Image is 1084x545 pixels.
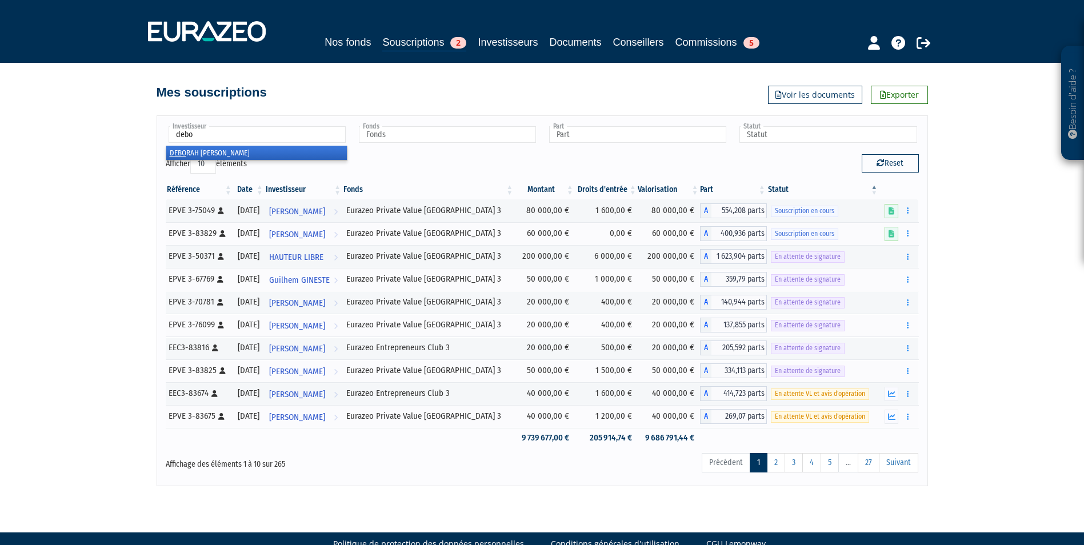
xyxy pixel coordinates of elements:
[265,180,342,199] th: Investisseur: activer pour trier la colonne par ordre croissant
[638,314,700,336] td: 20 000,00 €
[166,452,470,470] div: Affichage des éléments 1 à 10 sur 265
[342,180,514,199] th: Fonds: activer pour trier la colonne par ordre croissant
[237,296,261,308] div: [DATE]
[334,201,338,222] i: Voir l'investisseur
[265,268,342,291] a: Guilhem GINESTE
[514,180,575,199] th: Montant: activer pour trier la colonne par ordre croissant
[269,338,325,359] span: [PERSON_NAME]
[700,226,711,241] span: A
[233,180,265,199] th: Date: activer pour trier la colonne par ordre croissant
[170,149,186,157] em: DEBO
[638,180,700,199] th: Valorisation: activer pour trier la colonne par ordre croissant
[700,409,711,424] span: A
[700,363,711,378] span: A
[334,384,338,405] i: Voir l'investisseur
[711,226,767,241] span: 400,936 parts
[514,336,575,359] td: 20 000,00 €
[169,319,229,331] div: EPVE 3-76099
[265,405,342,428] a: [PERSON_NAME]
[169,205,229,217] div: EPVE 3-75049
[768,86,862,104] a: Voir les documents
[711,295,767,310] span: 140,944 parts
[711,249,767,264] span: 1 623,904 parts
[219,230,226,237] i: [Français] Personne physique
[700,318,767,332] div: A - Eurazeo Private Value Europe 3
[269,315,325,336] span: [PERSON_NAME]
[575,314,638,336] td: 400,00 €
[237,227,261,239] div: [DATE]
[575,199,638,222] td: 1 600,00 €
[700,363,767,378] div: A - Eurazeo Private Value Europe 3
[771,320,845,331] span: En attente de signature
[334,361,338,382] i: Voir l'investisseur
[550,34,602,50] a: Documents
[700,340,767,355] div: A - Eurazeo Entrepreneurs Club 3
[190,154,216,174] select: Afficheréléments
[700,272,767,287] div: A - Eurazeo Private Value Europe 3
[858,453,879,472] a: 27
[269,247,323,268] span: HAUTEUR LIBRE
[334,315,338,336] i: Voir l'investisseur
[211,390,218,397] i: [Français] Personne physique
[237,342,261,354] div: [DATE]
[514,405,575,428] td: 40 000,00 €
[212,344,218,351] i: [Français] Personne physique
[218,253,224,260] i: [Français] Personne physique
[265,382,342,405] a: [PERSON_NAME]
[334,224,338,245] i: Voir l'investisseur
[237,273,261,285] div: [DATE]
[743,37,759,49] span: 5
[265,245,342,268] a: HAUTEUR LIBRE
[514,291,575,314] td: 20 000,00 €
[700,386,767,401] div: A - Eurazeo Entrepreneurs Club 3
[237,205,261,217] div: [DATE]
[879,453,918,472] a: Suivant
[346,319,510,331] div: Eurazeo Private Value [GEOGRAPHIC_DATA] 3
[700,295,767,310] div: A - Eurazeo Private Value Europe 3
[575,291,638,314] td: 400,00 €
[218,322,224,328] i: [Français] Personne physique
[334,270,338,291] i: Voir l'investisseur
[169,273,229,285] div: EPVE 3-67769
[771,251,845,262] span: En attente de signature
[325,34,371,50] a: Nos fonds
[638,428,700,448] td: 9 686 791,44 €
[613,34,664,50] a: Conseillers
[169,364,229,376] div: EPVE 3-83825
[638,268,700,291] td: 50 000,00 €
[269,270,330,291] span: Guilhem GINESTE
[514,199,575,222] td: 80 000,00 €
[237,410,261,422] div: [DATE]
[771,274,845,285] span: En attente de signature
[334,407,338,428] i: Voir l'investisseur
[265,291,342,314] a: [PERSON_NAME]
[514,245,575,268] td: 200 000,00 €
[169,227,229,239] div: EPVE 3-83829
[862,154,919,173] button: Reset
[711,363,767,378] span: 334,113 parts
[638,359,700,382] td: 50 000,00 €
[269,292,325,314] span: [PERSON_NAME]
[514,268,575,291] td: 50 000,00 €
[346,364,510,376] div: Eurazeo Private Value [GEOGRAPHIC_DATA] 3
[771,388,869,399] span: En attente VL et avis d'opération
[802,453,821,472] a: 4
[169,410,229,422] div: EPVE 3-83675
[575,382,638,405] td: 1 600,00 €
[700,249,767,264] div: A - Eurazeo Private Value Europe 3
[767,453,785,472] a: 2
[169,387,229,399] div: EEC3-83674
[217,299,223,306] i: [Français] Personne physique
[265,199,342,222] a: [PERSON_NAME]
[575,222,638,245] td: 0,00 €
[478,34,538,50] a: Investisseurs
[1066,52,1079,155] p: Besoin d'aide ?
[750,453,767,472] a: 1
[346,387,510,399] div: Eurazeo Entrepreneurs Club 3
[334,338,338,359] i: Voir l'investisseur
[700,203,767,218] div: A - Eurazeo Private Value Europe 3
[450,37,466,49] span: 2
[638,405,700,428] td: 40 000,00 €
[265,359,342,382] a: [PERSON_NAME]
[219,367,226,374] i: [Français] Personne physique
